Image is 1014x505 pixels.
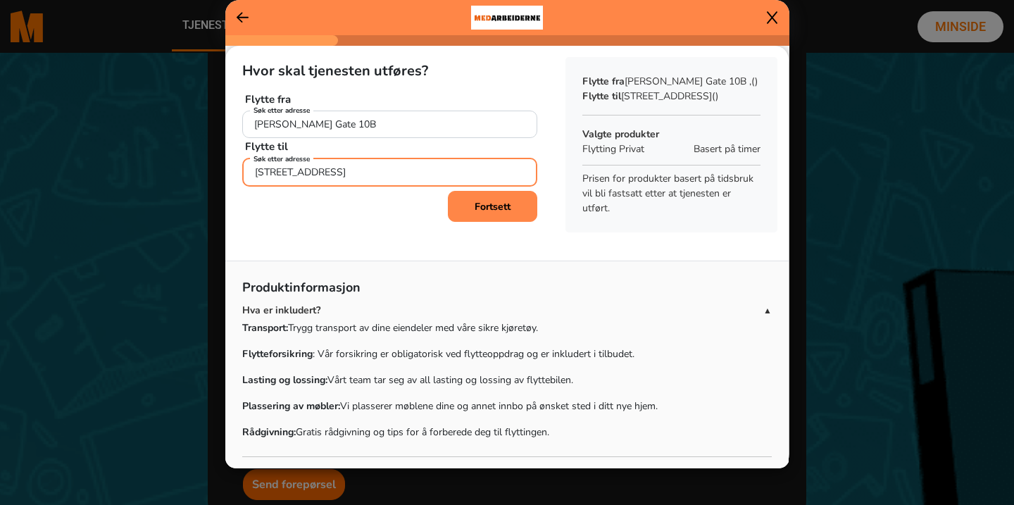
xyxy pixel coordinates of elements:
[250,154,313,165] label: Søk etter adresse
[242,63,537,80] h5: Hvor skal tjenesten utføres?
[712,89,718,103] span: ()
[582,75,625,88] b: Flytte fra
[242,158,537,187] input: Søk...
[242,321,288,335] strong: Transport:
[242,373,327,387] strong: Lasting og lossing:
[582,142,687,156] p: Flytting Privat
[475,200,511,213] b: Fortsett
[242,373,772,387] p: Vårt team tar seg av all lasting og lossing av flyttebilen.
[242,399,772,413] p: Vi plasserer møblene dine og annet innbo på ønsket sted i ditt nye hjem.
[250,106,313,116] label: Søk etter adresse
[582,74,760,89] p: [PERSON_NAME] Gate 10B ,
[582,171,760,216] p: Prisen for produkter basert på tidsbruk vil bli fastsatt etter at tjenesten er utført.
[582,127,659,141] b: Valgte produkter
[242,425,772,439] p: Gratis rådgivning og tips for å forberede deg til flyttingen.
[242,347,313,361] strong: Flytteforsikring
[245,92,291,106] b: Flytte fra
[751,75,758,88] span: ()
[242,111,537,138] input: Søk...
[448,191,537,222] button: Fortsett
[242,320,772,335] p: Trygg transport av dine eiendeler med våre sikre kjøretøy.
[242,425,296,439] strong: Rådgivning:
[242,303,763,318] p: Hva er inkludert?
[582,89,621,103] b: Flytte til
[242,278,772,303] p: Produktinformasjon
[694,142,760,156] span: Basert på timer
[582,89,760,104] p: [STREET_ADDRESS]
[242,347,772,361] p: : Vår forsikring er obligatorisk ved flytteoppdrag og er inkludert i tilbudet.
[242,399,340,413] strong: Plassering av møbler:
[245,139,288,154] b: Flytte til
[763,304,772,317] span: ▲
